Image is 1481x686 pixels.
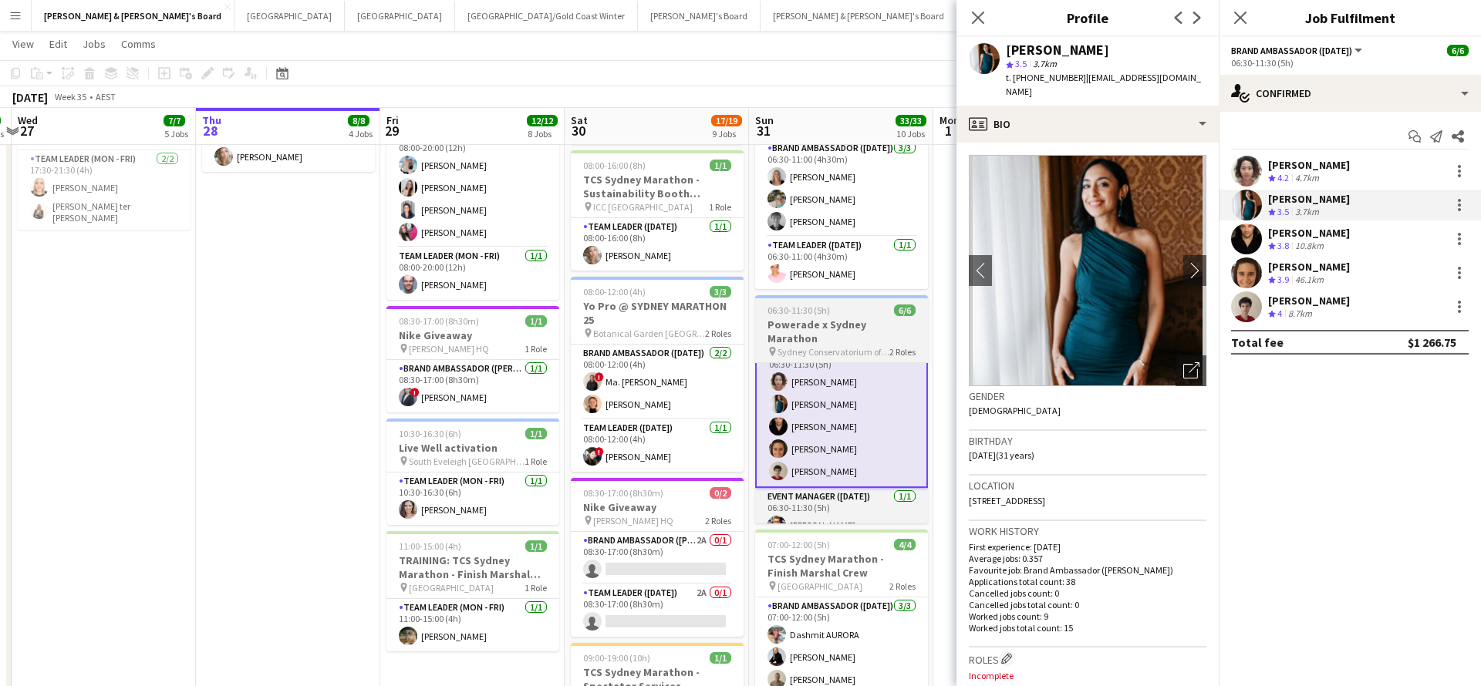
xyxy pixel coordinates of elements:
span: 1/1 [710,160,731,171]
span: t. [PHONE_NUMBER] [1006,72,1086,83]
span: Brand Ambassador (Sunday) [1231,45,1352,56]
div: [PERSON_NAME] [1268,226,1350,240]
span: 07:00-12:00 (5h) [767,539,830,550]
span: 1 Role [525,582,547,594]
app-card-role: Team Leader (Mon - Fri)1/110:30-16:30 (6h)[PERSON_NAME] [386,472,559,525]
span: 08:00-12:00 (4h) [583,286,646,298]
h3: TRAINING: TCS Sydney Marathon - Finish Marshal Crew [386,553,559,581]
span: 08:30-17:00 (8h30m) [583,487,663,499]
div: 4.7km [1292,172,1322,185]
span: [PERSON_NAME] HQ [409,343,489,355]
div: [PERSON_NAME] [1268,260,1350,274]
span: 3.5 [1277,206,1289,217]
div: Bio [956,106,1219,143]
span: Week 35 [51,91,89,103]
span: 0/2 [710,487,731,499]
h3: Nike Giveaway [386,328,559,342]
span: View [12,37,34,51]
div: 06:30-11:30 (5h) [1231,57,1469,69]
span: Jobs [83,37,106,51]
span: 33/33 [896,115,926,126]
span: 29 [384,122,399,140]
span: 1/1 [525,428,547,439]
a: Comms [115,34,162,54]
app-job-card: 08:30-17:00 (8h30m)1/1Nike Giveaway [PERSON_NAME] HQ1 RoleBrand Ambassador ([PERSON_NAME])1/108:3... [386,306,559,412]
span: 10:30-16:30 (6h) [399,428,461,439]
p: Favourite job: Brand Ambassador ([PERSON_NAME]) [969,564,1206,576]
span: ICC [GEOGRAPHIC_DATA] [593,201,693,213]
button: [PERSON_NAME] & [PERSON_NAME]'s Board [32,1,234,31]
a: Jobs [76,34,112,54]
app-job-card: 10:30-16:30 (6h)1/1Live Well activation South Eveleigh [GEOGRAPHIC_DATA]1 RoleTeam Leader (Mon - ... [386,419,559,525]
span: Fri [386,113,399,127]
a: Edit [43,34,73,54]
span: 09:00-19:00 (10h) [583,652,650,664]
span: 2 Roles [705,328,731,339]
span: 4/4 [894,539,916,550]
app-card-role: Brand Ambassador ([PERSON_NAME])4/408:00-20:00 (12h)[PERSON_NAME][PERSON_NAME][PERSON_NAME][PERSO... [386,128,559,247]
app-card-role: Team Leader (Mon - Fri)1/108:00-20:00 (12h)[PERSON_NAME] [386,247,559,300]
span: 27 [15,122,38,140]
div: [PERSON_NAME] [1268,158,1350,172]
h3: TCS Sydney Marathon - Sustainability Booth Support [571,173,744,200]
span: 8/8 [348,115,369,126]
span: 6/6 [894,304,916,316]
span: 3.5 [1015,58,1027,69]
div: 08:00-16:00 (8h)1/1TCS Sydney Marathon - Sustainability Booth Support ICC [GEOGRAPHIC_DATA]1 Role... [571,150,744,271]
div: 08:00-12:00 (4h)3/3Yo Pro @ SYDNEY MARATHON 25 Botanical Garden [GEOGRAPHIC_DATA]2 RolesBrand Amb... [571,277,744,472]
app-job-card: 06:30-11:00 (4h30m)4/4Powerade at [GEOGRAPHIC_DATA] (Pont3) [GEOGRAPHIC_DATA]2 RolesBrand Ambassa... [755,72,928,289]
p: Cancelled jobs count: 0 [969,587,1206,599]
span: ! [410,388,420,397]
h3: Birthday [969,434,1206,448]
div: 8.7km [1285,308,1315,321]
span: 08:00-16:00 (8h) [583,160,646,171]
span: 11:00-15:00 (4h) [399,540,461,552]
h3: TCS Sydney Marathon - Finish Marshal Crew [755,552,928,580]
span: ! [595,447,604,456]
div: [PERSON_NAME] [1268,294,1350,308]
app-job-card: 11:00-15:00 (4h)1/1TRAINING: TCS Sydney Marathon - Finish Marshal Crew [GEOGRAPHIC_DATA]1 RoleTea... [386,531,559,651]
span: Sat [571,113,588,127]
h3: Roles [969,651,1206,667]
h3: Work history [969,524,1206,538]
div: 5 Jobs [164,128,188,140]
button: [GEOGRAPHIC_DATA] [345,1,455,31]
span: Comms [121,37,156,51]
app-card-role: Brand Ambassador ([PERSON_NAME])2A0/108:30-17:00 (8h30m) [571,532,744,584]
span: 2 Roles [705,515,731,526]
div: 3.7km [1292,206,1322,219]
app-card-role: Team Leader ([DATE])2A0/108:30-17:00 (8h30m) [571,584,744,637]
button: [GEOGRAPHIC_DATA] [234,1,345,31]
span: [PERSON_NAME] HQ [593,515,673,526]
span: [DATE] (31 years) [969,449,1034,461]
span: 3.9 [1277,274,1289,285]
span: 06:30-11:30 (5h) [767,304,830,316]
span: Sun [755,113,774,127]
button: [PERSON_NAME] & [PERSON_NAME]'s Board [761,1,957,31]
img: Crew avatar or photo [969,155,1206,386]
span: Sydney Conservatorium of Music [778,346,889,358]
app-card-role: Brand Ambassador ([DATE])2/208:00-12:00 (4h)!Ma. [PERSON_NAME][PERSON_NAME] [571,345,744,419]
h3: Profile [956,8,1219,28]
span: [GEOGRAPHIC_DATA] [409,582,494,594]
div: $1 266.75 [1408,335,1456,350]
p: Cancelled jobs total count: 0 [969,599,1206,610]
span: | [EMAIL_ADDRESS][DOMAIN_NAME] [1006,72,1201,97]
div: 46.1km [1292,274,1327,287]
span: 3.8 [1277,240,1289,251]
span: 4.2 [1277,172,1289,183]
div: 8 Jobs [528,128,557,140]
span: 3/3 [710,286,731,298]
app-card-role: Team Leader ([DATE])1/106:30-11:00 (4h30m)[PERSON_NAME] [755,237,928,289]
p: Worked jobs total count: 15 [969,622,1206,634]
span: 1/1 [525,540,547,552]
app-job-card: 17:30-21:30 (4h)2/2Beach-Themed Gala Dinner GCCEC- QLD1 RoleTeam Leader (Mon - Fri)2/217:30-21:30... [18,96,191,230]
app-job-card: 08:00-20:00 (12h)5/5Yo Pro @ SYDNEY MARATHON 25 ICC [GEOGRAPHIC_DATA]2 RolesBrand Ambassador ([PE... [386,72,559,300]
div: [DATE] [12,89,48,105]
span: 1 [937,122,960,140]
button: Brand Ambassador ([DATE]) [1231,45,1365,56]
